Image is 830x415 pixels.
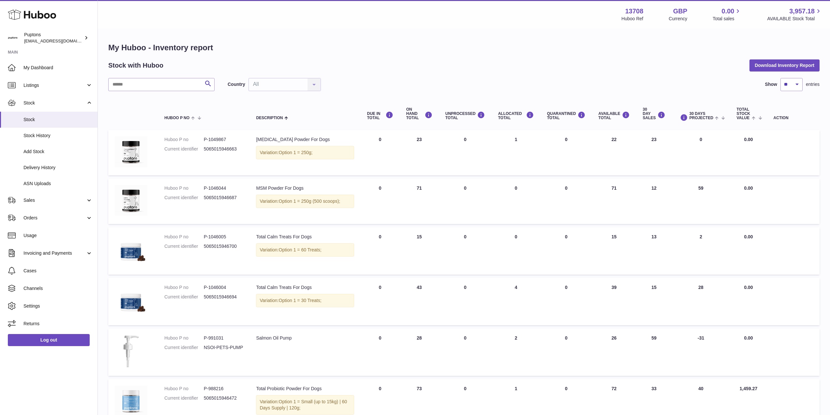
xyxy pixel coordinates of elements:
[806,81,820,88] span: entries
[625,7,643,16] strong: 13708
[23,268,93,274] span: Cases
[108,61,163,70] h2: Stock with Huboo
[204,395,243,401] dd: 5065015946472
[592,179,636,224] td: 71
[744,137,753,142] span: 0.00
[23,117,93,123] span: Stock
[400,328,439,376] td: 28
[164,243,204,249] dt: Current identifier
[256,136,354,143] div: [MEDICAL_DATA] Powder For Dogs
[23,197,86,203] span: Sales
[164,146,204,152] dt: Current identifier
[547,111,585,120] div: QUARANTINED Total
[592,328,636,376] td: 26
[279,298,322,303] span: Option 1 = 30 Treats;
[636,278,672,325] td: 15
[673,7,687,16] strong: GBP
[406,107,432,120] div: ON HAND Total
[713,16,742,22] span: Total sales
[439,179,492,224] td: 0
[8,33,18,43] img: hello@puptons.com
[228,81,245,88] label: Country
[622,16,643,22] div: Huboo Ref
[744,335,753,341] span: 0.00
[24,38,96,43] span: [EMAIL_ADDRESS][DOMAIN_NAME]
[23,133,93,139] span: Stock History
[439,130,492,175] td: 0
[164,344,204,351] dt: Current identifier
[23,181,93,187] span: ASN Uploads
[789,7,815,16] span: 3,957.18
[491,328,540,376] td: 2
[164,335,204,341] dt: Huboo P no
[164,386,204,392] dt: Huboo P no
[565,335,567,341] span: 0
[204,294,243,300] dd: 5065015946694
[279,150,313,155] span: Option 1 = 250g;
[400,278,439,325] td: 43
[23,232,93,239] span: Usage
[204,243,243,249] dd: 5065015946700
[279,247,322,252] span: Option 1 = 60 Treats;
[565,386,567,391] span: 0
[445,111,485,120] div: UNPROCESSED Total
[400,130,439,175] td: 23
[23,100,86,106] span: Stock
[256,294,354,307] div: Variation:
[400,227,439,275] td: 15
[439,278,492,325] td: 0
[636,179,672,224] td: 12
[256,284,354,291] div: Total Calm Treats For Dogs
[491,130,540,175] td: 1
[115,185,147,216] img: product image
[592,130,636,175] td: 22
[204,335,243,341] dd: P-991031
[669,16,687,22] div: Currency
[361,278,400,325] td: 0
[204,195,243,201] dd: 5065015946687
[361,328,400,376] td: 0
[565,234,567,239] span: 0
[774,116,813,120] div: Action
[204,234,243,240] dd: P-1046005
[367,111,393,120] div: DUE IN TOTAL
[636,130,672,175] td: 23
[8,334,90,346] a: Log out
[164,294,204,300] dt: Current identifier
[115,136,147,167] img: product image
[204,185,243,191] dd: P-1046044
[164,284,204,291] dt: Huboo P no
[592,227,636,275] td: 15
[736,107,750,120] span: Total stock value
[164,234,204,240] dt: Huboo P no
[204,344,243,351] dd: NSOI-PETS-PUMP
[204,284,243,291] dd: P-1046004
[115,335,147,368] img: product image
[164,395,204,401] dt: Current identifier
[115,284,147,317] img: product image
[24,32,83,44] div: Puptons
[256,243,354,257] div: Variation:
[439,328,492,376] td: 0
[689,112,713,120] span: 30 DAYS PROJECTED
[260,399,347,410] span: Option 1 = Small (up to 15kg) | 60 Days Supply | 120g;
[204,386,243,392] dd: P-988216
[672,227,730,275] td: 2
[108,42,820,53] h1: My Huboo - Inventory report
[23,65,93,71] span: My Dashboard
[164,195,204,201] dt: Current identifier
[744,234,753,239] span: 0.00
[722,7,734,16] span: 0.00
[565,185,567,191] span: 0
[565,285,567,290] span: 0
[23,165,93,171] span: Delivery History
[256,116,283,120] span: Description
[765,81,777,88] label: Show
[592,278,636,325] td: 39
[23,215,86,221] span: Orders
[643,107,665,120] div: 30 DAY SALES
[598,111,630,120] div: AVAILABLE Total
[767,7,822,22] a: 3,957.18 AVAILABLE Stock Total
[23,82,86,88] span: Listings
[23,321,93,327] span: Returns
